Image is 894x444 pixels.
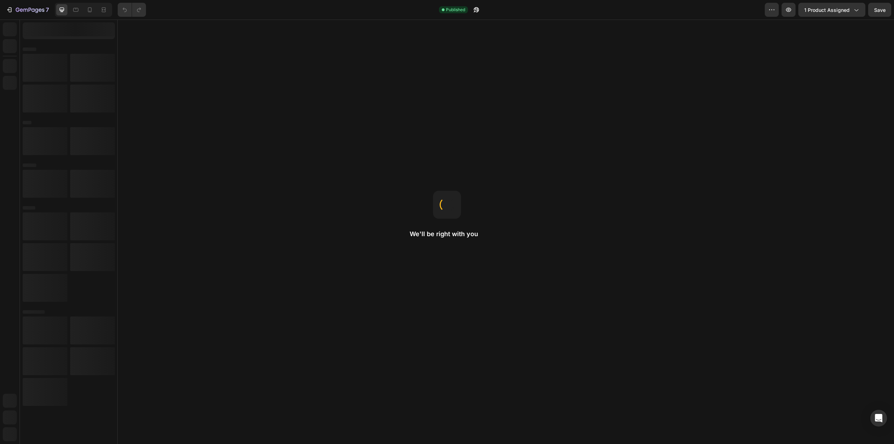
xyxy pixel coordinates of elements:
p: 7 [46,6,49,14]
button: 1 product assigned [798,3,865,17]
span: Save [874,7,886,13]
span: Published [446,7,465,13]
h2: We'll be right with you [410,230,484,238]
span: 1 product assigned [804,6,850,14]
div: Undo/Redo [118,3,146,17]
button: Save [868,3,891,17]
button: 7 [3,3,52,17]
div: Open Intercom Messenger [870,410,887,427]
